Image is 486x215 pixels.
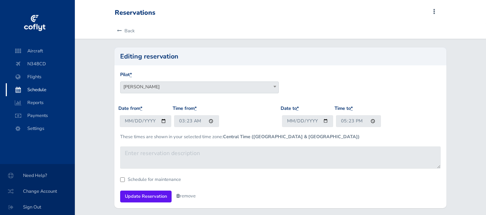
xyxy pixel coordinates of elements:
label: Pilot [120,71,132,79]
input: Update Reservation [120,191,172,202]
span: Matt Eller [120,81,278,93]
abbr: required [130,71,132,78]
span: Matt Eller [121,82,278,92]
a: Back [115,23,135,39]
p: These times are shown in your selected time zone: [120,133,441,140]
span: Settings [13,122,68,135]
div: Reservations [115,9,155,17]
a: remove [176,193,196,199]
label: Date from [118,105,142,112]
h2: Editing reservation [120,53,441,60]
span: Need Help? [9,169,66,182]
label: Time to [335,105,353,112]
span: Flights [13,70,68,83]
span: Aircraft [13,45,68,57]
span: N348CD [13,57,68,70]
abbr: required [351,105,353,112]
span: Payments [13,109,68,122]
img: coflyt logo [23,13,46,34]
label: Schedule for maintenance [128,177,181,182]
span: Sign Out [9,201,66,214]
span: Reports [13,96,68,109]
abbr: required [140,105,142,112]
span: Change Account [9,185,66,198]
span: Schedule [13,83,68,96]
abbr: required [195,105,197,112]
label: Date to [281,105,299,112]
b: Central Time ([GEOGRAPHIC_DATA] & [GEOGRAPHIC_DATA]) [223,134,360,140]
label: Time from [173,105,197,112]
abbr: required [297,105,299,112]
